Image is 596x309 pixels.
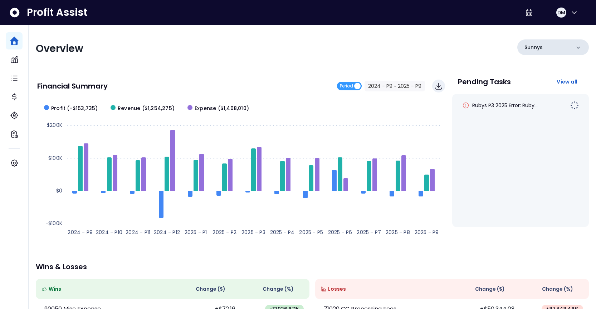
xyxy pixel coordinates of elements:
[241,229,265,236] text: 2025 - P3
[263,285,294,293] span: Change (%)
[48,154,62,162] text: $100K
[524,44,543,51] p: Sunnys
[47,122,62,129] text: $200K
[118,105,175,112] span: Revenue ($1,254,275)
[212,229,236,236] text: 2025 - P2
[472,102,538,109] span: Rubys P3 2025 Error: Ruby...
[36,263,589,270] p: Wins & Losses
[96,229,122,236] text: 2024 - P10
[195,105,249,112] span: Expense ($1,408,010)
[56,187,62,194] text: $0
[299,229,323,236] text: 2025 - P5
[196,285,225,293] span: Change ( $ )
[37,82,108,90] p: Financial Summary
[49,285,61,293] span: Wins
[126,229,150,236] text: 2024 - P11
[27,6,87,19] span: Profit Assist
[45,220,62,227] text: -$100K
[542,285,573,293] span: Change (%)
[386,229,410,236] text: 2025 - P8
[328,229,352,236] text: 2025 - P6
[154,229,180,236] text: 2024 - P12
[68,229,93,236] text: 2024 - P9
[365,81,425,91] button: 2024 - P9 ~ 2025 - P9
[557,78,577,85] span: View all
[557,9,565,16] span: DM
[357,229,381,236] text: 2025 - P7
[328,285,346,293] span: Losses
[551,75,583,88] button: View all
[340,82,353,90] span: Period
[475,285,505,293] span: Change ( $ )
[570,101,579,110] img: Not yet Started
[36,42,83,56] span: Overview
[51,105,98,112] span: Profit (-$153,735)
[415,229,439,236] text: 2025 - P9
[185,229,207,236] text: 2025 - P1
[458,78,511,85] p: Pending Tasks
[432,80,445,92] button: Download
[270,229,295,236] text: 2025 - P4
